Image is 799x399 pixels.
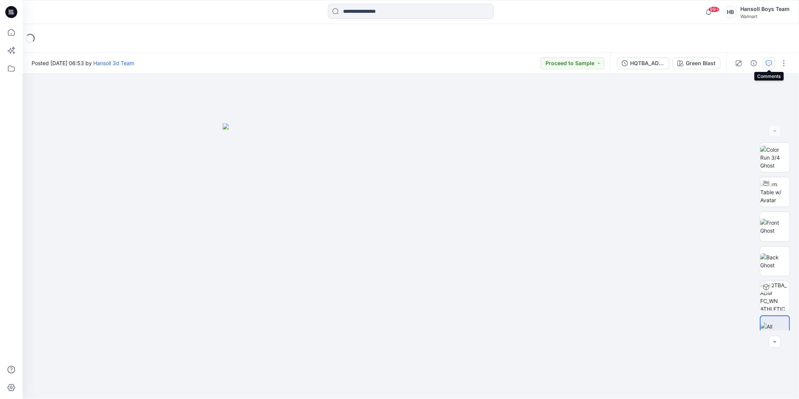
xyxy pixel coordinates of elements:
[748,57,760,69] button: Details
[760,281,790,311] img: HQTBA_ADM FC_WN ATHLETIC SET TOP Green Blast
[32,59,134,67] span: Posted [DATE] 06:53 by
[673,57,720,69] button: Green Blast
[708,6,720,12] span: 99+
[686,59,715,67] div: Green Blast
[617,57,670,69] button: HQTBA_ADM FC_WN ATHLETIC SET TOP
[223,123,599,399] img: eyJhbGciOiJIUzI1NiIsImtpZCI6IjAiLCJzbHQiOiJzZXMiLCJ0eXAiOiJKV1QifQ.eyJkYXRhIjp7InR5cGUiOiJzdG9yYW...
[760,146,790,169] img: Color Run 3/4 Ghost
[760,253,790,269] img: Back Ghost
[630,59,665,67] div: HQTBA_ADM FC_WN ATHLETIC SET TOP
[93,60,134,66] a: Hansoll 3d Team
[724,5,737,19] div: HB
[740,5,790,14] div: Hansoll Boys Team
[760,180,790,204] img: Turn Table w/ Avatar
[740,14,790,19] div: Walmart
[760,219,790,235] img: Front Ghost
[761,323,789,338] img: All colorways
